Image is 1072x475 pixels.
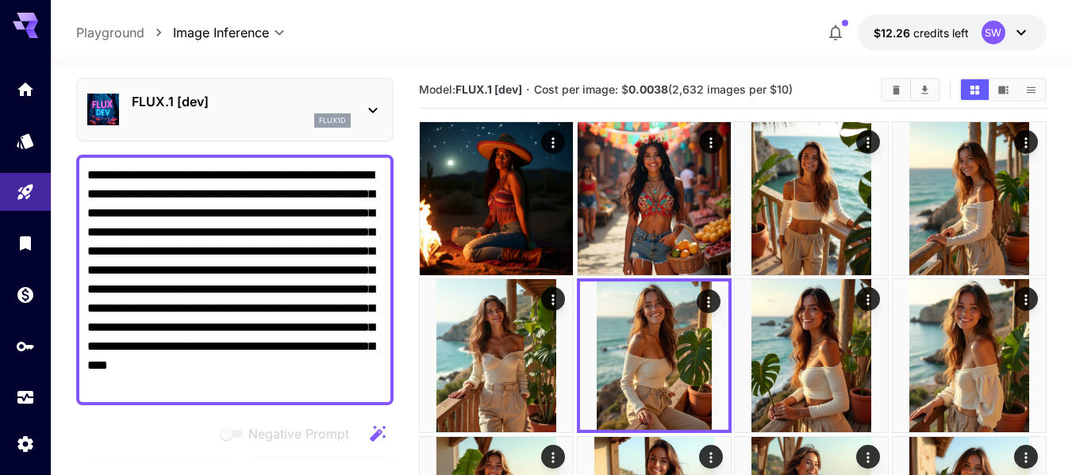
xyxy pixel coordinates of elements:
span: Negative Prompt [248,424,349,443]
div: API Keys [16,336,35,356]
img: kHmxqfPOKgjRwRSEY2EgGN8g+8KQBikuXAAA [735,279,888,432]
a: Playground [76,23,144,42]
img: AdcxsPNABIsTWPHAPh+jGoz0bAZUAAAA= [420,279,573,432]
div: $12.26243 [874,25,969,41]
img: 2Q== [420,122,573,275]
nav: breadcrumb [76,23,173,42]
div: Actions [1014,287,1038,311]
img: wrJv5JaAsVOFwAA== [893,122,1046,275]
div: Wallet [16,285,35,305]
span: Image Inference [173,23,269,42]
div: Clear ImagesDownload All [881,78,940,102]
div: FLUX.1 [dev]flux1d [87,86,382,134]
div: Library [16,233,35,253]
div: Settings [16,434,35,454]
b: FLUX.1 [dev] [455,82,522,96]
span: Model: [419,82,522,96]
div: Actions [541,445,565,469]
b: 0.0038 [628,82,668,96]
p: · [526,80,530,99]
div: Actions [697,289,720,313]
div: Show images in grid viewShow images in video viewShow images in list view [959,78,1047,102]
button: $12.26243SW [858,14,1047,51]
button: Download All [911,79,939,100]
div: Actions [1014,445,1038,469]
div: Actions [699,445,723,469]
img: AiPKWLzRwkg+HsGDJQmgAU4whpi7a0SHDm0tAAAA= [893,279,1046,432]
div: Actions [856,130,880,154]
div: Actions [541,130,565,154]
span: Cost per image: $ (2,632 images per $10) [534,82,793,96]
div: SW [982,21,1005,44]
div: Home [16,75,35,94]
img: 2KWMXg5xyUc1TrPNrcygAA [580,282,728,430]
div: Actions [856,287,880,311]
button: Show images in grid view [961,79,989,100]
div: Playground [16,182,35,202]
p: FLUX.1 [dev] [132,92,351,111]
span: credits left [913,26,969,40]
div: Actions [699,130,723,154]
p: flux1d [319,115,346,126]
div: Usage [16,388,35,408]
span: $12.26 [874,26,913,40]
div: Actions [856,445,880,469]
span: Negative prompts are not compatible with the selected model. [217,423,362,443]
button: Show images in video view [989,79,1017,100]
button: Clear Images [882,79,910,100]
img: 2Q== [578,122,731,275]
div: Actions [541,287,565,311]
button: Show images in list view [1017,79,1045,100]
img: fAYnInGScvISJZhdSqw6cjaZC1NGSNa2of3eIOxCqNuI5seoClECD4Vsy+8TeLDzIVuf6w0wOXmsGK26eGqTiS6fLHtaMVwJs... [735,122,888,275]
div: Models [16,131,35,151]
div: Actions [1014,130,1038,154]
